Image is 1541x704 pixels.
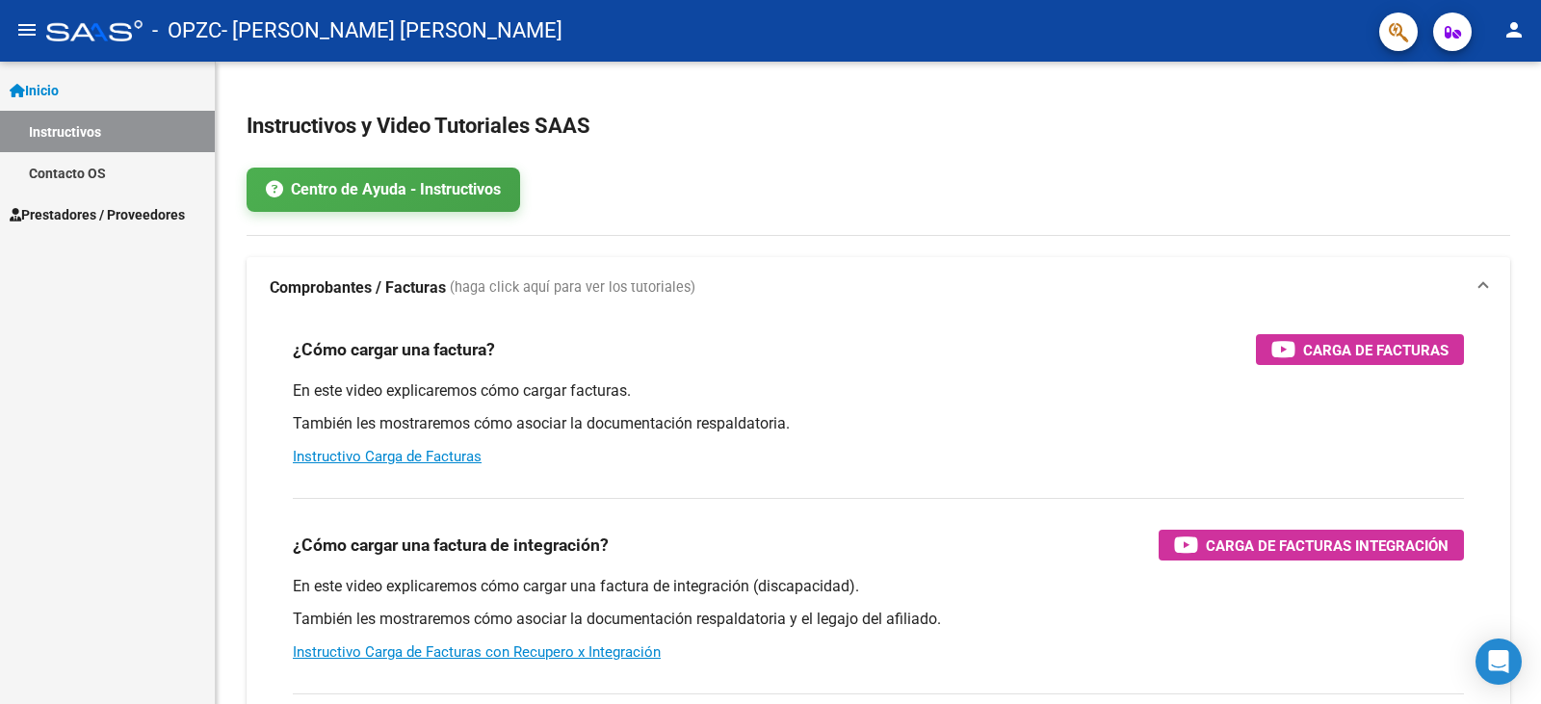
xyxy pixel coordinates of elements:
[10,204,185,225] span: Prestadores / Proveedores
[293,336,495,363] h3: ¿Cómo cargar una factura?
[270,277,446,299] strong: Comprobantes / Facturas
[293,413,1464,434] p: También les mostraremos cómo asociar la documentación respaldatoria.
[293,643,661,661] a: Instructivo Carga de Facturas con Recupero x Integración
[293,576,1464,597] p: En este video explicaremos cómo cargar una factura de integración (discapacidad).
[1303,338,1449,362] span: Carga de Facturas
[450,277,695,299] span: (haga click aquí para ver los tutoriales)
[222,10,562,52] span: - [PERSON_NAME] [PERSON_NAME]
[1502,18,1526,41] mat-icon: person
[293,448,482,465] a: Instructivo Carga de Facturas
[247,257,1510,319] mat-expansion-panel-header: Comprobantes / Facturas (haga click aquí para ver los tutoriales)
[247,168,520,212] a: Centro de Ayuda - Instructivos
[247,108,1510,144] h2: Instructivos y Video Tutoriales SAAS
[1256,334,1464,365] button: Carga de Facturas
[1159,530,1464,561] button: Carga de Facturas Integración
[10,80,59,101] span: Inicio
[1206,534,1449,558] span: Carga de Facturas Integración
[293,532,609,559] h3: ¿Cómo cargar una factura de integración?
[1476,639,1522,685] div: Open Intercom Messenger
[293,380,1464,402] p: En este video explicaremos cómo cargar facturas.
[15,18,39,41] mat-icon: menu
[293,609,1464,630] p: También les mostraremos cómo asociar la documentación respaldatoria y el legajo del afiliado.
[152,10,222,52] span: - OPZC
